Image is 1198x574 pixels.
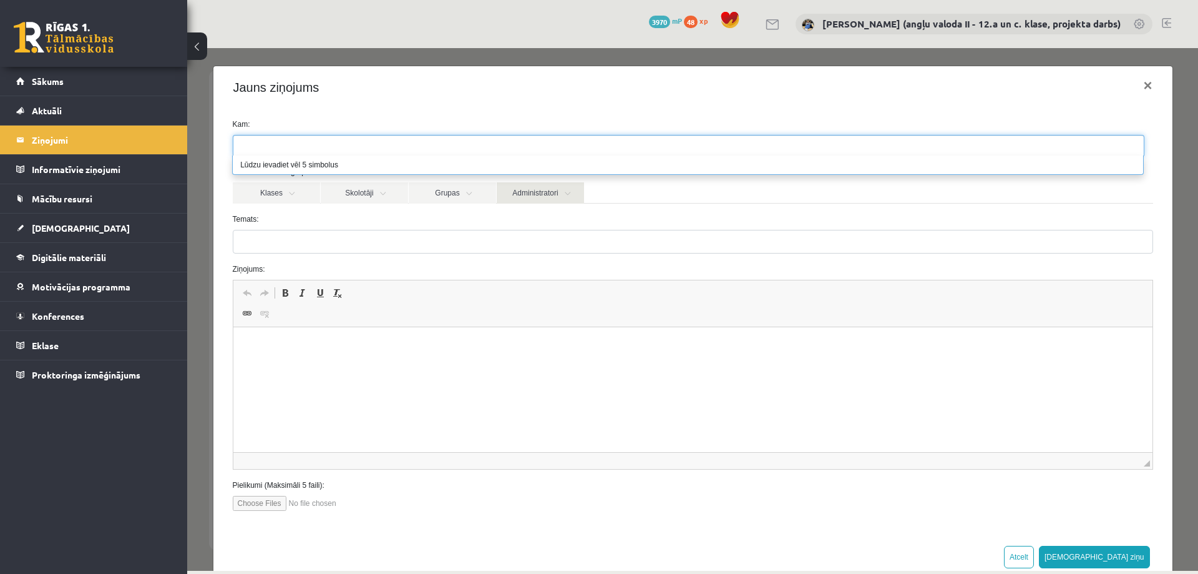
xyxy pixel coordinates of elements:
a: Atcelt (vadīšanas taustiņš+Z) [51,237,69,253]
a: Saite (vadīšanas taustiņš+K) [51,257,69,274]
img: Katrīne Laizāne (angļu valoda II - 12.a un c. klase, projekta darbs) [802,19,814,31]
label: Izvēlies adresātu grupas: [36,118,975,129]
a: Rīgas 1. Tālmācības vidusskola [14,22,114,53]
legend: Informatīvie ziņojumi [32,155,172,184]
span: Mācību resursi [32,193,92,204]
span: [DEMOGRAPHIC_DATA] [32,222,130,234]
a: Motivācijas programma [16,272,172,301]
a: Proktoringa izmēģinājums [16,360,172,389]
span: Motivācijas programma [32,281,130,292]
span: mP [672,16,682,26]
a: Mācību resursi [16,184,172,213]
span: Konferences [32,310,84,322]
span: Proktoringa izmēģinājums [32,369,140,380]
a: Slīpraksts (vadīšanas taustiņš+I) [107,237,124,253]
a: Klases [46,134,133,156]
a: Noņemt stilus [142,237,159,253]
a: 48 xp [684,16,714,26]
button: [DEMOGRAPHIC_DATA] ziņu [852,498,963,520]
span: xp [699,16,708,26]
label: Kam: [36,71,975,82]
a: Digitālie materiāli [16,243,172,272]
a: [PERSON_NAME] (angļu valoda II - 12.a un c. klase, projekta darbs) [822,17,1121,30]
a: Treknraksts (vadīšanas taustiņš+B) [89,237,107,253]
a: Grupas [222,134,309,156]
span: Mērogot [957,412,963,418]
a: Aktuāli [16,96,172,125]
span: Digitālie materiāli [32,252,106,263]
span: 3970 [649,16,670,28]
legend: Ziņojumi [32,126,172,154]
li: Lūdzu ievadiet vēl 5 simbolus [46,107,956,126]
a: Skolotāji [134,134,221,156]
span: 48 [684,16,698,28]
a: Ziņojumi [16,126,172,154]
button: Atcelt [817,498,847,520]
a: Pasvītrojums (vadīšanas taustiņš+U) [124,237,142,253]
label: Pielikumi (Maksimāli 5 faili): [36,432,975,443]
a: Administratori [309,134,397,156]
label: Ziņojums: [36,215,975,227]
h4: Jauns ziņojums [46,30,132,49]
span: Aktuāli [32,105,62,116]
a: Informatīvie ziņojumi [16,155,172,184]
label: Temats: [36,166,975,177]
span: Eklase [32,340,59,351]
a: Atsaistīt [69,257,86,274]
iframe: Bagātinātā teksta redaktors, wiswyg-editor-47433778454480-1759902971-136 [46,279,965,404]
a: Eklase [16,331,172,360]
a: Atkārtot (vadīšanas taustiņš+Y) [69,237,86,253]
a: 3970 mP [649,16,682,26]
a: Sākums [16,67,172,96]
a: [DEMOGRAPHIC_DATA] [16,214,172,242]
span: Sākums [32,76,64,87]
button: × [946,20,975,55]
a: Konferences [16,302,172,330]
